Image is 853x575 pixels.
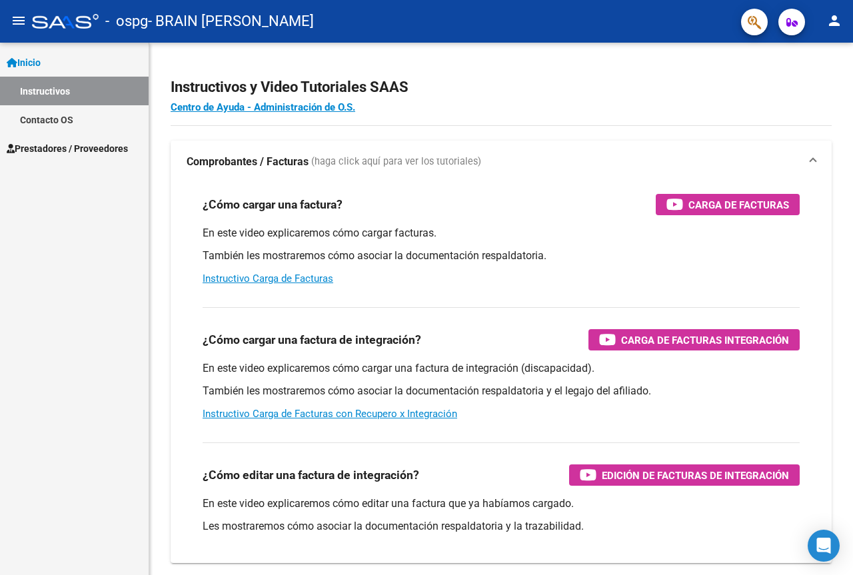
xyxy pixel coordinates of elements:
span: Edición de Facturas de integración [602,467,789,484]
a: Centro de Ayuda - Administración de O.S. [171,101,355,113]
span: Inicio [7,55,41,70]
p: También les mostraremos cómo asociar la documentación respaldatoria y el legajo del afiliado. [203,384,800,398]
h3: ¿Cómo cargar una factura? [203,195,343,214]
p: Les mostraremos cómo asociar la documentación respaldatoria y la trazabilidad. [203,519,800,534]
span: Carga de Facturas Integración [621,332,789,348]
p: También les mostraremos cómo asociar la documentación respaldatoria. [203,249,800,263]
a: Instructivo Carga de Facturas con Recupero x Integración [203,408,457,420]
span: - ospg [105,7,148,36]
div: Open Intercom Messenger [808,530,840,562]
mat-expansion-panel-header: Comprobantes / Facturas (haga click aquí para ver los tutoriales) [171,141,832,183]
h3: ¿Cómo cargar una factura de integración? [203,330,421,349]
h2: Instructivos y Video Tutoriales SAAS [171,75,832,100]
mat-icon: person [826,13,842,29]
span: (haga click aquí para ver los tutoriales) [311,155,481,169]
span: Prestadores / Proveedores [7,141,128,156]
button: Carga de Facturas [656,194,800,215]
div: Comprobantes / Facturas (haga click aquí para ver los tutoriales) [171,183,832,563]
button: Edición de Facturas de integración [569,464,800,486]
p: En este video explicaremos cómo cargar facturas. [203,226,800,241]
button: Carga de Facturas Integración [588,329,800,350]
span: - BRAIN [PERSON_NAME] [148,7,314,36]
a: Instructivo Carga de Facturas [203,273,333,285]
p: En este video explicaremos cómo cargar una factura de integración (discapacidad). [203,361,800,376]
h3: ¿Cómo editar una factura de integración? [203,466,419,484]
mat-icon: menu [11,13,27,29]
span: Carga de Facturas [688,197,789,213]
p: En este video explicaremos cómo editar una factura que ya habíamos cargado. [203,496,800,511]
strong: Comprobantes / Facturas [187,155,309,169]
